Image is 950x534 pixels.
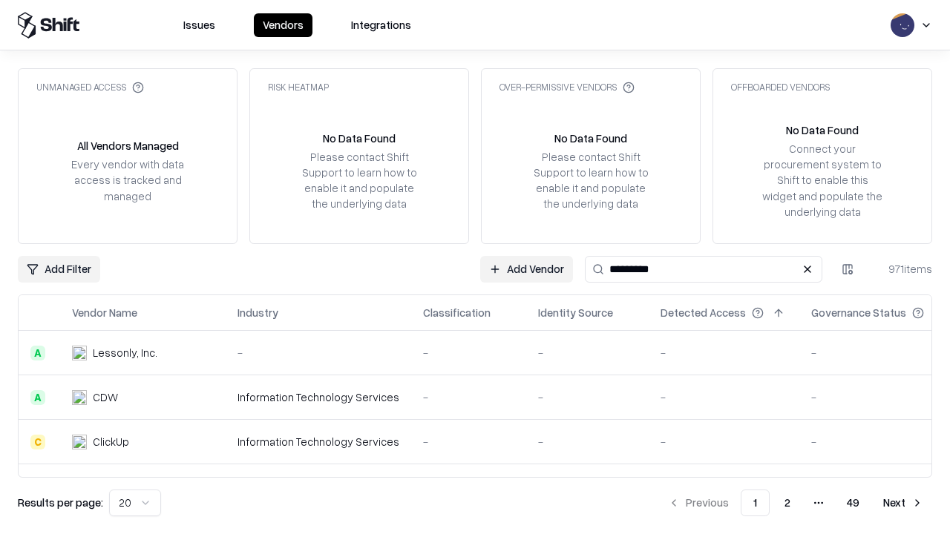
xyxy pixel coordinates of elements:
div: - [673,434,800,449]
div: Information Technology Services [250,389,412,405]
button: Integrations [342,13,420,37]
div: - [673,345,800,360]
div: C [30,435,45,449]
div: Vendor Name [72,305,137,320]
div: Unmanaged Access [36,81,144,93]
div: - [673,389,800,405]
div: Please contact Shift Support to learn how to enable it and populate the underlying data [529,149,652,212]
div: - [436,389,527,405]
div: Detected Access [673,305,759,320]
div: Please contact Shift Support to learn how to enable it and populate the underlying data [298,149,421,212]
div: Lessonly, Inc. [93,345,157,360]
div: ClickUp [93,434,129,449]
div: Industry [250,305,291,320]
div: Classification [436,305,503,320]
div: - [551,389,649,405]
div: - [551,345,649,360]
div: Information Technology Services [250,434,412,449]
div: A [30,346,45,360]
button: 1 [741,489,770,516]
div: A [30,390,45,405]
button: Issues [174,13,224,37]
div: - [436,434,527,449]
div: Risk Heatmap [268,81,329,93]
div: - [250,345,412,360]
p: Results per page: [18,495,103,510]
button: Next [874,489,932,516]
button: Add Filter [18,256,100,283]
div: Offboarded Vendors [731,81,830,93]
nav: pagination [659,489,932,516]
img: CDW [72,390,87,405]
div: - [436,345,527,360]
button: Vendors [254,13,312,37]
div: All Vendors Managed [77,138,179,154]
div: No Data Found [554,131,627,146]
div: No Data Found [323,131,396,146]
div: Over-Permissive Vendors [499,81,635,93]
img: ClickUp [72,435,87,449]
div: 971 items [873,261,932,277]
button: 2 [773,489,802,516]
div: - [551,434,649,449]
div: Connect your procurement system to Shift to enable this widget and populate the underlying data [761,141,884,220]
div: Identity Source [551,305,626,320]
div: Every vendor with data access is tracked and managed [66,156,189,203]
div: No Data Found [786,122,859,138]
div: Governance Status [824,305,919,320]
img: Lessonly, Inc. [72,346,87,360]
button: 49 [835,489,871,516]
div: CDW [93,389,118,405]
a: Add Vendor [480,256,573,283]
